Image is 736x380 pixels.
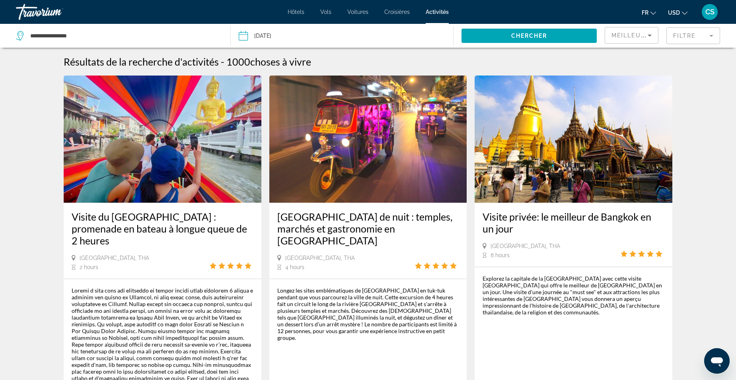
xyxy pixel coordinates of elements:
[642,10,648,16] span: fr
[72,211,253,246] a: Visite du [GEOGRAPHIC_DATA] : promenade en bateau à longue queue de 2 heures
[288,9,304,15] a: Hôtels
[80,255,149,261] span: [GEOGRAPHIC_DATA], THA
[483,275,664,316] div: Explorez la capitale de la [GEOGRAPHIC_DATA] avec cette visite [GEOGRAPHIC_DATA] qui offre le mei...
[483,211,664,235] a: Visite privée: le meilleur de Bangkok en un jour
[16,2,95,22] a: Travorium
[668,10,680,16] span: USD
[64,76,261,203] img: 9b.jpg
[226,56,311,68] h2: 1000
[80,264,98,270] span: 2 hours
[277,211,459,246] a: [GEOGRAPHIC_DATA] de nuit : temples, marchés et gastronomie en [GEOGRAPHIC_DATA]
[285,264,304,270] span: 4 hours
[277,287,459,341] div: Longez les sites emblématiques de [GEOGRAPHIC_DATA] en tuk-tuk pendant que vous parcourez la vill...
[475,76,672,203] img: 28.jpg
[705,8,715,16] span: CS
[384,9,410,15] a: Croisières
[239,24,453,48] button: Date: Sep 26, 2025
[611,31,652,40] mat-select: Sort by
[666,27,720,45] button: Filter
[491,252,510,258] span: 8 hours
[426,9,449,15] a: Activités
[221,56,224,68] span: -
[285,255,355,261] span: [GEOGRAPHIC_DATA], THA
[491,243,560,249] span: [GEOGRAPHIC_DATA], THA
[461,29,597,43] button: Chercher
[668,7,687,18] button: Change currency
[269,76,467,203] img: 8c.jpg
[250,56,311,68] span: choses à vivre
[642,7,656,18] button: Change language
[511,33,547,39] span: Chercher
[699,4,720,20] button: User Menu
[347,9,368,15] a: Voitures
[320,9,331,15] a: Vols
[704,348,730,374] iframe: Bouton de lancement de la fenêtre de messagerie
[64,56,219,68] h1: Résultats de la recherche d'activités
[611,32,683,39] span: Meilleures ventes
